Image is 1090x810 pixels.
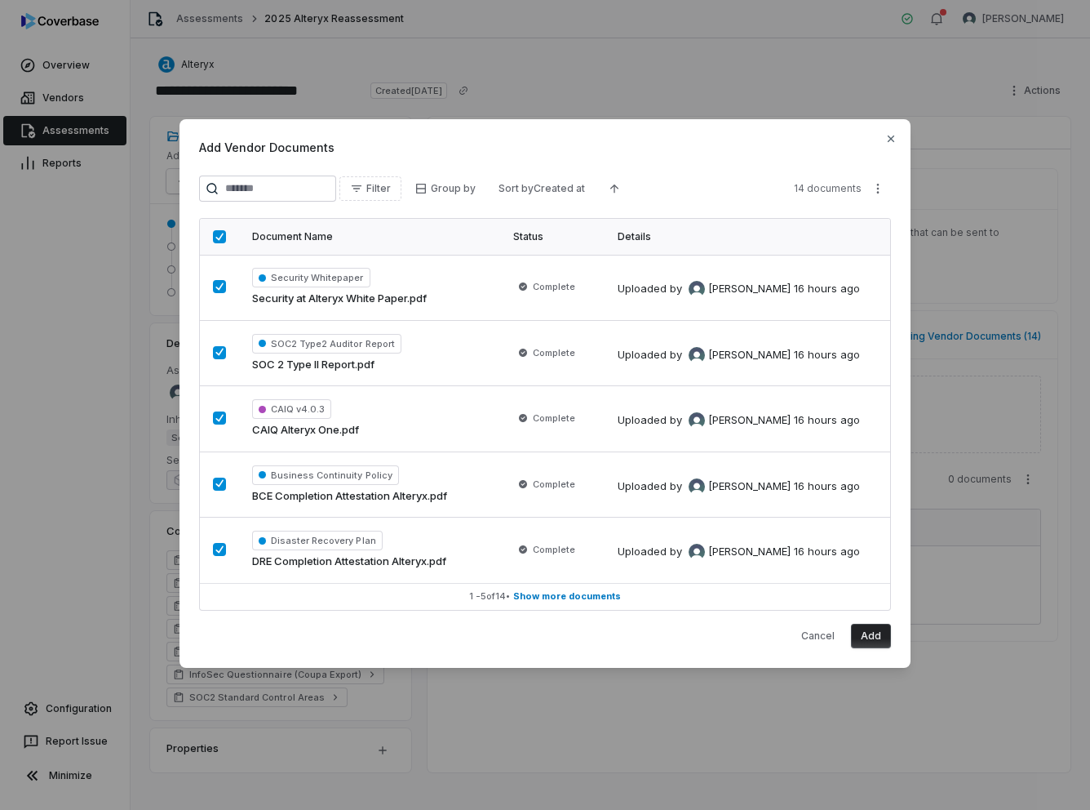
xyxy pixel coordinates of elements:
svg: Ascending [608,182,621,195]
span: 14 documents [794,182,862,195]
button: Filter [339,176,401,201]
div: Uploaded [618,544,860,560]
div: Document Name [252,230,487,243]
span: Complete [533,478,575,491]
span: Complete [533,543,575,556]
button: Ascending [598,176,631,201]
span: Security Whitepaper [252,268,370,287]
span: CAIQ v4.0.3 [252,399,331,419]
span: BCE Completion Attestation Alteryx.pdf [252,488,447,505]
button: Cancel [791,624,844,648]
div: 16 hours ago [794,347,860,363]
div: 16 hours ago [794,412,860,429]
div: Uploaded [618,281,860,297]
img: Hammed Bakare avatar [689,478,705,495]
button: 1 -5of14• Show more documents [200,584,890,610]
div: by [670,544,791,560]
span: Add Vendor Documents [199,139,891,156]
span: Complete [533,412,575,425]
img: Hammed Bakare avatar [689,347,705,363]
button: Sort byCreated at [489,176,595,201]
button: Add [851,624,891,648]
div: Uploaded [618,412,860,429]
span: Complete [533,346,575,359]
span: [PERSON_NAME] [708,281,791,297]
span: [PERSON_NAME] [708,478,791,495]
div: by [670,478,791,495]
div: 16 hours ago [794,281,860,297]
span: Complete [533,280,575,293]
span: [PERSON_NAME] [708,544,791,560]
span: Filter [366,182,391,195]
img: Hammed Bakare avatar [689,281,705,297]
span: [PERSON_NAME] [708,412,791,429]
span: Business Continuity Policy [252,465,399,485]
span: Show more documents [513,590,621,603]
button: More actions [865,176,891,201]
div: Uploaded [618,478,860,495]
span: Security at Alteryx White Paper.pdf [252,291,427,307]
div: by [670,281,791,297]
img: Hammed Bakare avatar [689,412,705,429]
span: SOC2 Type2 Auditor Report [252,334,401,354]
div: 16 hours ago [794,544,860,560]
button: Group by [405,176,485,201]
span: Disaster Recovery Plan [252,531,383,550]
div: by [670,412,791,429]
div: Uploaded [618,347,860,363]
div: by [670,347,791,363]
span: [PERSON_NAME] [708,347,791,363]
div: Details [618,230,877,243]
img: Hammed Bakare avatar [689,544,705,560]
span: DRE Completion Attestation Alteryx.pdf [252,554,446,570]
div: Status [513,230,592,243]
div: 16 hours ago [794,478,860,495]
span: CAIQ Alteryx One.pdf [252,422,359,438]
span: SOC 2 Type II Report.pdf [252,357,374,373]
